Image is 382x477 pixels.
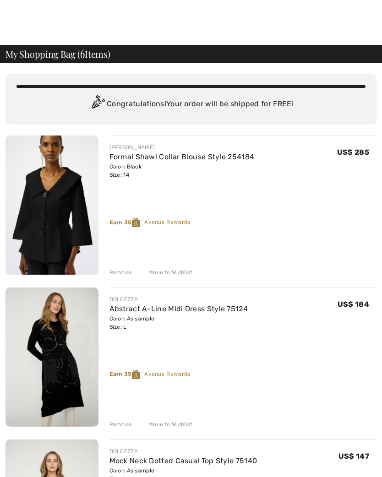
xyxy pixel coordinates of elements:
div: [PERSON_NAME] [109,143,255,152]
div: Color: Black Size: 14 [109,163,255,179]
span: 6 [80,47,85,59]
strong: Earn 35 [109,219,145,226]
img: Formal Shawl Collar Blouse Style 254184 [5,136,98,275]
div: Congratulations! Your order will be shipped for FREE! [16,95,366,114]
div: Remove [109,268,132,276]
img: Reward-Logo.svg [132,218,140,227]
div: DOLCEZZA [109,295,248,304]
div: Avenue Rewards [109,370,377,379]
strong: Earn 35 [109,371,145,377]
a: Mock Neck Dotted Casual Top Style 75140 [109,456,257,465]
img: Abstract A-Line Midi Dress Style 75124 [5,287,98,427]
div: Move to Wishlist [141,268,193,276]
div: Move to Wishlist [141,420,193,428]
a: Abstract A-Line Midi Dress Style 75124 [109,304,248,313]
div: Color: As sample Size: L [109,314,248,331]
span: US$ 147 [338,452,369,461]
img: Reward-Logo.svg [132,370,140,379]
img: Congratulation2.svg [88,95,107,114]
div: Remove [109,420,132,428]
span: US$ 285 [337,148,369,157]
a: Formal Shawl Collar Blouse Style 254184 [109,152,255,161]
span: US$ 184 [338,300,369,309]
span: My Shopping Bag ( Items) [5,49,110,59]
div: DOLCEZZA [109,447,257,455]
div: Avenue Rewards [109,218,377,227]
